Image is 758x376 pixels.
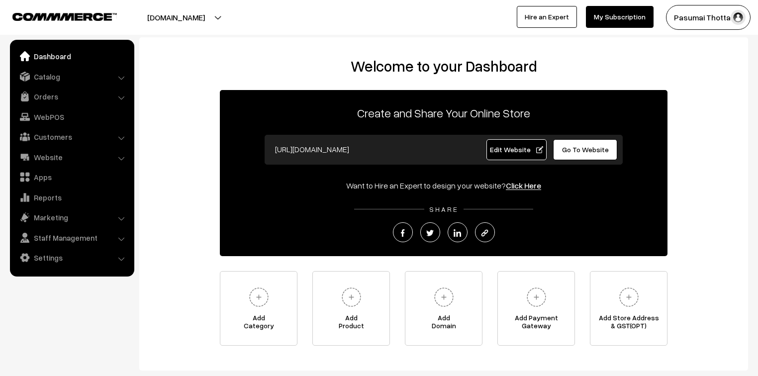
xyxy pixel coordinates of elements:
span: Add Payment Gateway [498,314,574,334]
a: Marketing [12,208,131,226]
button: Pasumai Thotta… [666,5,751,30]
h2: Welcome to your Dashboard [149,57,738,75]
a: AddDomain [405,271,482,346]
a: Hire an Expert [517,6,577,28]
span: Add Category [220,314,297,334]
img: plus.svg [338,283,365,311]
a: Edit Website [486,139,547,160]
a: Staff Management [12,229,131,247]
a: Apps [12,168,131,186]
img: plus.svg [523,283,550,311]
span: Go To Website [562,145,609,154]
a: Catalog [12,68,131,86]
p: Create and Share Your Online Store [220,104,667,122]
a: Website [12,148,131,166]
a: COMMMERCE [12,10,99,22]
a: My Subscription [586,6,654,28]
span: SHARE [424,205,464,213]
a: Reports [12,188,131,206]
span: Add Domain [405,314,482,334]
button: [DOMAIN_NAME] [112,5,240,30]
a: AddCategory [220,271,297,346]
img: plus.svg [245,283,273,311]
span: Add Store Address & GST(OPT) [590,314,667,334]
a: Go To Website [553,139,617,160]
span: Add Product [313,314,389,334]
img: COMMMERCE [12,13,117,20]
span: Edit Website [490,145,543,154]
a: AddProduct [312,271,390,346]
a: Add Store Address& GST(OPT) [590,271,667,346]
a: Customers [12,128,131,146]
a: Add PaymentGateway [497,271,575,346]
div: Want to Hire an Expert to design your website? [220,180,667,191]
img: user [731,10,746,25]
img: plus.svg [615,283,643,311]
img: plus.svg [430,283,458,311]
a: Settings [12,249,131,267]
a: WebPOS [12,108,131,126]
a: Click Here [506,181,541,190]
a: Orders [12,88,131,105]
a: Dashboard [12,47,131,65]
